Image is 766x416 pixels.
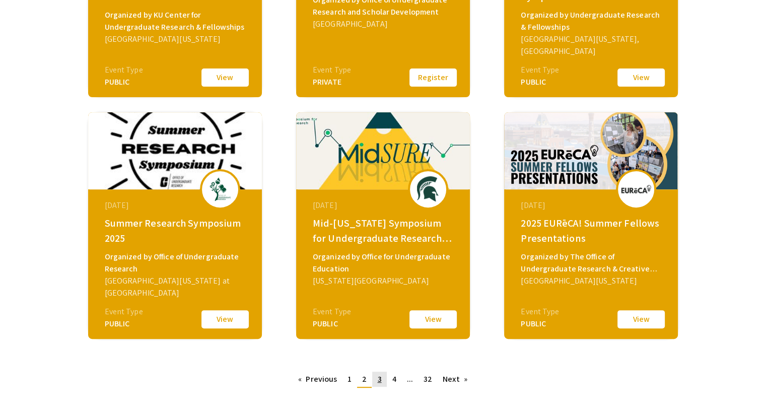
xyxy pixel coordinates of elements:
div: Event Type [521,64,559,76]
button: View [616,309,666,330]
img: mid-sure2025_eventCoverPhoto_86d1f7__thumb.jpg [296,112,470,189]
div: Mid-[US_STATE] Symposium for Undergraduate Research Experiences 2025 [313,216,456,246]
div: [GEOGRAPHIC_DATA][US_STATE] at [GEOGRAPHIC_DATA] [105,275,248,299]
div: [GEOGRAPHIC_DATA][US_STATE] [521,275,664,287]
span: 2 [362,374,367,384]
button: View [408,309,458,330]
iframe: Chat [8,371,43,408]
span: 1 [347,374,352,384]
span: ... [407,374,413,384]
div: [GEOGRAPHIC_DATA][US_STATE], [GEOGRAPHIC_DATA] [521,33,664,57]
div: Organized by Undergraduate Research & Fellowships [521,9,664,33]
ul: Pagination [293,372,472,388]
div: PUBLIC [521,76,559,88]
div: PUBLIC [105,76,143,88]
div: PRIVATE [313,76,351,88]
div: Event Type [313,306,351,318]
button: View [200,309,250,330]
img: 2025-summer_eventCoverPhoto_95903d__thumb.png [504,112,678,189]
a: Next page [438,372,472,387]
span: 3 [377,374,381,384]
div: Event Type [521,306,559,318]
img: mid-sure2025_eventLogo_0964b9_.png [413,176,443,201]
div: [DATE] [313,199,456,212]
div: Event Type [105,64,143,76]
span: 4 [392,374,396,384]
button: View [616,67,666,88]
div: [DATE] [105,199,248,212]
div: [GEOGRAPHIC_DATA][US_STATE] [105,33,248,45]
a: Previous page [293,372,342,387]
img: summer-2025_eventLogo_ff51ae_.png [205,176,235,201]
div: PUBLIC [521,318,559,330]
div: [DATE] [521,199,664,212]
button: View [200,67,250,88]
div: Organized by Office of Undergraduate Research [105,251,248,275]
div: Event Type [313,64,351,76]
img: 2025-summer_eventLogo_0df451_.png [621,185,651,193]
div: Organized by KU Center for Undergraduate Research & Fellowships [105,9,248,33]
div: Event Type [105,306,143,318]
div: Organized by Office for Undergraduate Education [313,251,456,275]
div: [GEOGRAPHIC_DATA] [313,18,456,30]
div: PUBLIC [105,318,143,330]
div: [US_STATE][GEOGRAPHIC_DATA] [313,275,456,287]
div: PUBLIC [313,318,351,330]
button: Register [408,67,458,88]
div: 2025 EURēCA! Summer Fellows Presentations [521,216,664,246]
img: summer-2025_eventCoverPhoto_f0f248__thumb.jpg [88,112,262,189]
div: Organized by The Office of Undergraduate Research & Creative Activities [521,251,664,275]
span: 32 [424,374,432,384]
div: Summer Research Symposium 2025 [105,216,248,246]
